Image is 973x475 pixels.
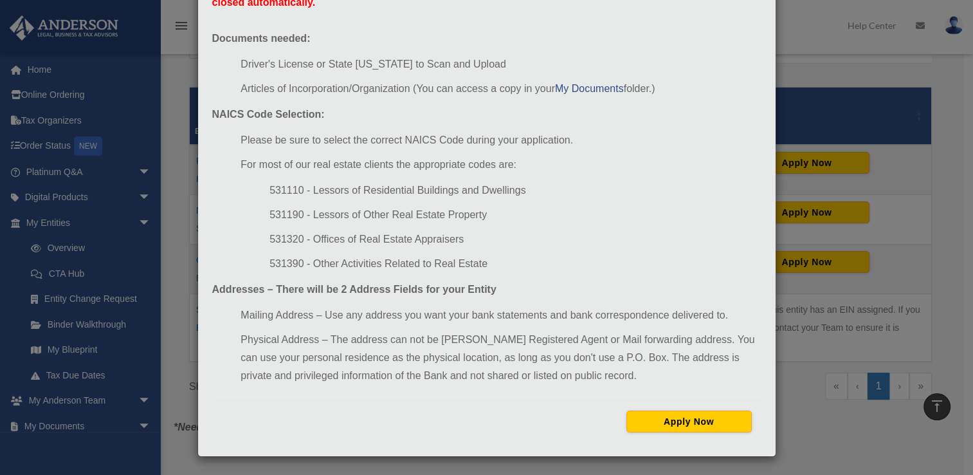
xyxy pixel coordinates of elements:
button: Apply Now [626,411,752,433]
li: Articles of Incorporation/Organization (You can access a copy in your folder.) [241,80,761,98]
a: My Documents [555,83,624,94]
li: 531110 - Lessors of Residential Buildings and Dwellings [269,182,761,200]
strong: Addresses – There will be 2 Address Fields for your Entity [212,284,496,295]
li: 531390 - Other Activities Related to Real Estate [269,255,761,273]
strong: NAICS Code Selection: [212,109,325,120]
li: Driver's License or State [US_STATE] to Scan and Upload [241,55,761,73]
li: Physical Address – The address can not be [PERSON_NAME] Registered Agent or Mail forwarding addre... [241,331,761,385]
li: 531320 - Offices of Real Estate Appraisers [269,230,761,248]
strong: Documents needed: [212,33,311,44]
li: Mailing Address – Use any address you want your bank statements and bank correspondence delivered... [241,306,761,324]
li: 531190 - Lessors of Other Real Estate Property [269,206,761,224]
li: Please be sure to select the correct NAICS Code during your application. [241,131,761,149]
li: For most of our real estate clients the appropriate codes are: [241,156,761,174]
